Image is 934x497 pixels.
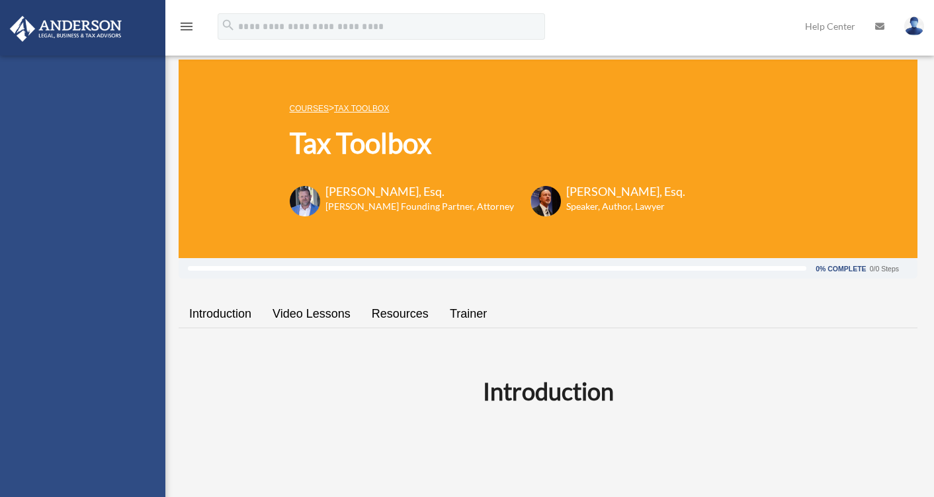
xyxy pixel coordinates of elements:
[870,265,899,273] div: 0/0 Steps
[262,295,361,333] a: Video Lessons
[439,295,497,333] a: Trainer
[904,17,924,36] img: User Pic
[816,265,866,273] div: 0% Complete
[566,183,685,200] h3: [PERSON_NAME], Esq.
[187,375,910,408] h2: Introduction
[221,18,235,32] i: search
[290,100,685,116] p: >
[290,104,329,113] a: COURSES
[325,183,514,200] h3: [PERSON_NAME], Esq.
[179,19,194,34] i: menu
[325,200,514,213] h6: [PERSON_NAME] Founding Partner, Attorney
[361,295,439,333] a: Resources
[566,200,669,213] h6: Speaker, Author, Lawyer
[179,295,262,333] a: Introduction
[290,186,320,216] img: Toby-circle-head.png
[334,104,389,113] a: Tax Toolbox
[531,186,561,216] img: Scott-Estill-Headshot.png
[179,23,194,34] a: menu
[290,124,685,163] h1: Tax Toolbox
[6,16,126,42] img: Anderson Advisors Platinum Portal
